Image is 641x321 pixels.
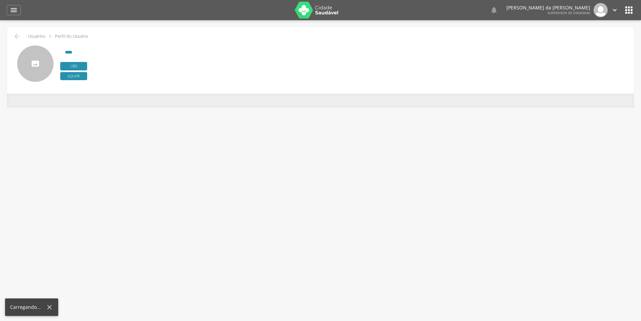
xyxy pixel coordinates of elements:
[624,5,634,15] i: 
[547,10,590,15] span: Supervisor de Endemias
[28,34,45,39] p: Usuários
[490,3,498,17] a: 
[60,62,87,70] span: Ubs
[60,72,87,81] span: Equipe
[506,5,590,10] p: [PERSON_NAME] da [PERSON_NAME]
[611,3,618,17] a: 
[46,33,54,40] i: 
[611,6,618,14] i: 
[55,34,88,39] p: Perfil do Usuário
[13,32,21,40] i: Voltar
[490,6,498,14] i: 
[10,6,18,14] i: 
[7,5,21,15] a: 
